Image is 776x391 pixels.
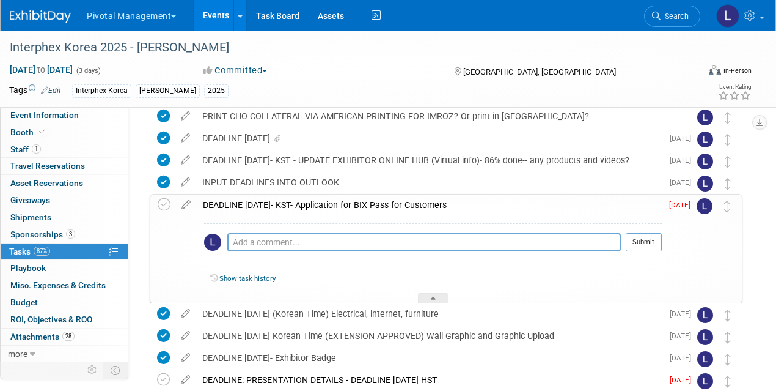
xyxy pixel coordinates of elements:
img: Format-Inperson.png [709,65,721,75]
span: [DATE] [669,201,697,209]
a: Staff1 [1,141,128,158]
span: [GEOGRAPHIC_DATA], [GEOGRAPHIC_DATA] [463,67,616,76]
a: more [1,346,128,362]
span: [DATE] [670,332,697,340]
a: Misc. Expenses & Credits [1,277,128,294]
div: PRINT CHO COLLATERAL VIA AMERICAN PRINTING FOR IMROZ? Or print in [GEOGRAPHIC_DATA]? [196,106,673,127]
td: Personalize Event Tab Strip [82,362,103,378]
div: Event Format [643,64,752,82]
a: Event Information [1,107,128,124]
span: Event Information [10,110,79,120]
img: Leslie Pelton [697,154,713,169]
a: edit [175,177,196,188]
a: edit [175,352,196,363]
span: [DATE] [670,376,697,384]
span: [DATE] [DATE] [9,64,73,75]
i: Move task [724,201,730,212]
span: to [35,65,47,75]
div: 2025 [204,84,229,97]
span: [DATE] [670,156,697,165]
td: Toggle Event Tabs [103,362,128,378]
a: edit [175,330,196,341]
i: Move task [725,310,731,321]
span: Tasks [9,247,50,256]
div: Interphex Korea [72,84,131,97]
div: DEADLINE [DATE] Korean Time (EXTENSION APPROVED) Wall Graphic and Graphic Upload [196,326,662,346]
span: [DATE] [670,134,697,143]
img: Leslie Pelton [697,176,713,192]
button: Submit [626,233,662,251]
img: ExhibitDay [10,10,71,23]
img: Leslie Pelton [697,307,713,323]
span: [DATE] [670,178,697,187]
span: [DATE] [670,310,697,318]
span: Shipments [10,212,51,222]
div: [PERSON_NAME] [136,84,200,97]
span: Giveaways [10,195,50,205]
a: ROI, Objectives & ROO [1,311,128,328]
td: Tags [9,84,61,98]
span: (3 days) [75,67,101,75]
i: Move task [725,112,731,124]
span: 1 [32,144,41,154]
a: Asset Reservations [1,175,128,192]
span: Staff [10,144,41,154]
div: DEADLINE [DATE]- Exhibitor Badge [196,348,662,368]
img: Leslie Pelton [697,329,713,345]
button: Committed [199,64,272,77]
div: DEADLINE [DATE]- KST- Application for BIX Pass for Customers [197,195,662,215]
a: edit [175,133,196,144]
span: Asset Reservations [10,178,83,188]
img: Leslie Pelton [697,351,713,367]
a: edit [175,155,196,166]
a: Playbook [1,260,128,277]
div: Event Rating [718,84,751,90]
img: Leslie Pelton [697,198,712,214]
a: Sponsorships3 [1,226,128,243]
a: Tasks87% [1,244,128,260]
a: Travel Reservations [1,158,128,174]
span: [DATE] [670,354,697,362]
img: Leslie Pelton [697,373,713,389]
span: Travel Reservations [10,161,85,171]
a: Attachments28 [1,329,128,345]
a: Giveaways [1,192,128,209]
i: Move task [725,156,731,168]
a: edit [175,111,196,122]
i: Move task [725,134,731,146]
span: Sponsorships [10,229,75,239]
span: 3 [66,229,75,239]
div: In-Person [723,66,752,75]
span: Search [661,12,689,21]
span: Playbook [10,263,46,273]
a: Show task history [219,274,276,283]
div: DEADLINE: PRESENTATION DETAILS - DEADLINE [DATE] HST [196,370,662,390]
a: edit [175,199,197,210]
a: edit [175,308,196,319]
a: edit [175,374,196,385]
span: 87% [34,247,50,256]
a: Booth [1,124,128,141]
span: ROI, Objectives & ROO [10,315,92,324]
div: DEADLINE [DATE] [196,128,662,149]
div: DEADLINE [DATE] (Korean Time) Electrical, internet, furniture [196,303,662,324]
img: Leslie Pelton [697,132,713,147]
span: Budget [10,297,38,307]
span: Misc. Expenses & Credits [10,280,106,290]
i: Move task [725,178,731,190]
div: INPUT DEADLINES INTO OUTLOOK [196,172,662,193]
div: DEADLINE [DATE]- KST - UPDATE EXHIBITOR ONLINE HUB (Virtual info)- 86% done-- any products and vi... [196,150,662,171]
i: Move task [725,332,731,343]
span: Attachments [10,332,75,341]
img: Leslie Pelton [204,234,221,251]
a: Budget [1,294,128,311]
span: 28 [62,332,75,341]
a: Search [644,6,700,27]
span: more [8,349,27,359]
a: Shipments [1,209,128,226]
i: Move task [725,376,731,387]
i: Booth reservation complete [39,128,45,135]
i: Move task [725,354,731,365]
img: Leslie Pelton [716,4,739,28]
a: Edit [41,86,61,95]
